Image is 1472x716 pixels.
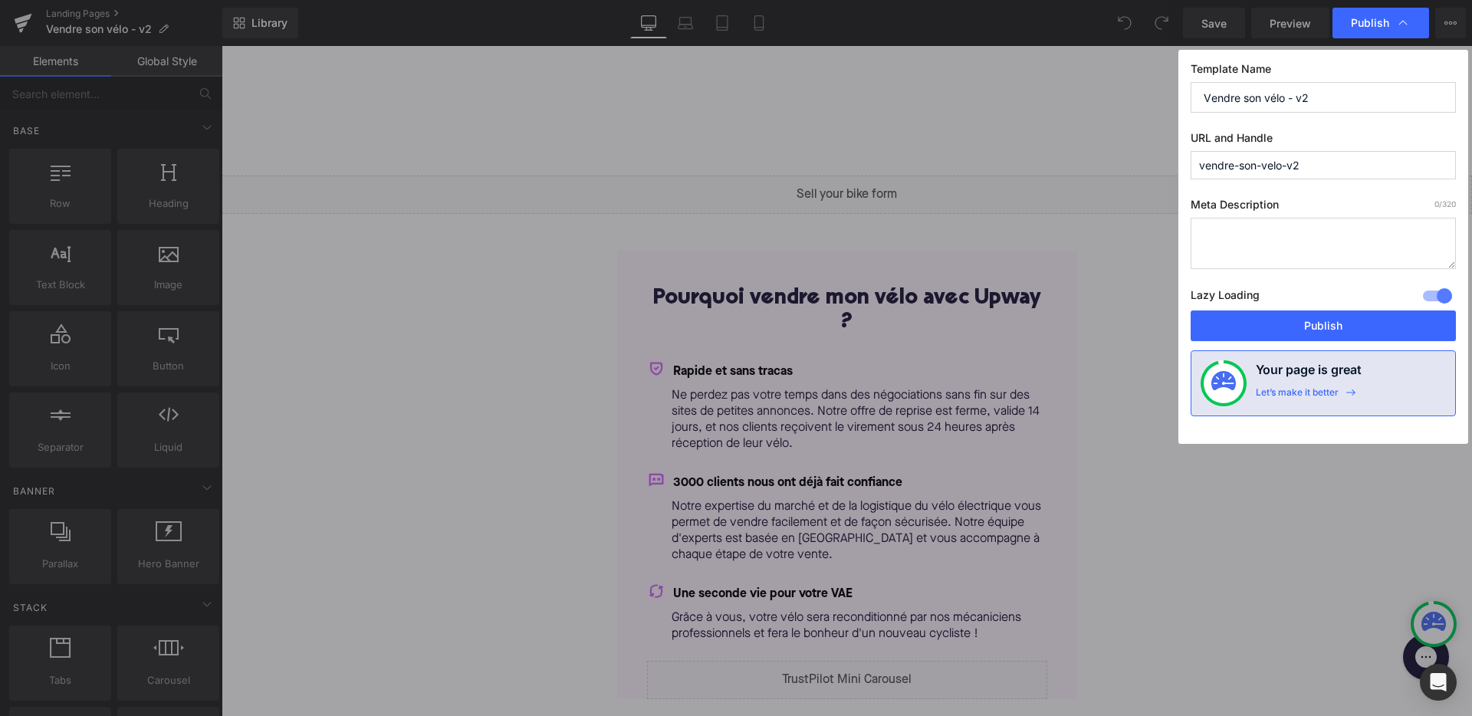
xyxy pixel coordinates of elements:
label: Template Name [1191,62,1456,82]
span: 0 [1434,199,1439,209]
p: Notre expertise du marché et de la logistique du vélo électrique vous permet de vendre facilement... [450,453,826,517]
span: Publish [1351,16,1389,30]
img: onboarding-status.svg [1211,371,1236,396]
p: Grâce à vous, votre vélo sera reconditionné par nos mécaniciens professionnels et fera le bonheur... [450,564,826,596]
span: 3000 clients nous ont déjà fait confiance [452,431,681,443]
div: Let’s make it better [1256,386,1339,406]
iframe: Gorgias live chat messenger [1174,583,1235,639]
p: Ne perdez pas votre temps dans des négociations sans fin sur des sites de petites annonces. Notre... [450,342,826,406]
span: Une seconde vie pour votre VAE [452,542,631,554]
div: Open Intercom Messenger [1420,664,1457,701]
h2: Pourquoi vendre mon vélo avec Upway ? [426,241,826,289]
label: Lazy Loading [1191,285,1260,310]
label: Meta Description [1191,198,1456,218]
label: URL and Handle [1191,131,1456,151]
span: /320 [1434,199,1456,209]
span: Rapide et sans tracas [452,320,571,332]
button: Publish [1191,310,1456,341]
h4: Your page is great [1256,360,1362,386]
